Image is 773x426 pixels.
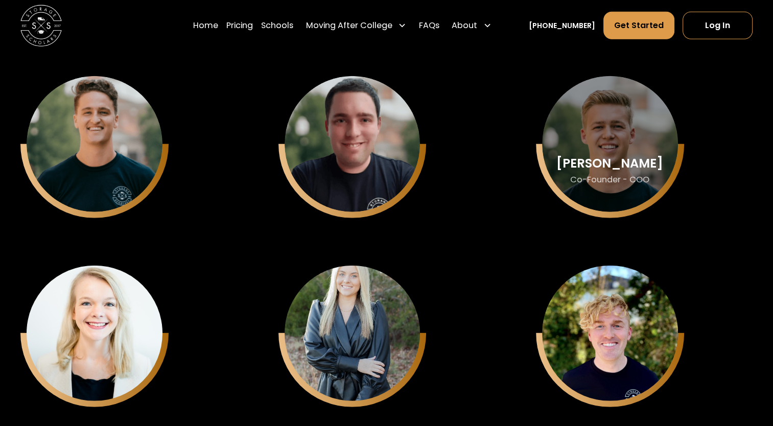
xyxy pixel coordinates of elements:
[306,19,392,32] div: Moving After College
[301,11,410,40] div: Moving After College
[528,20,595,31] a: [PHONE_NUMBER]
[261,11,293,40] a: Schools
[419,11,439,40] a: FAQs
[193,11,218,40] a: Home
[570,175,649,185] div: Co-Founder - COO
[603,12,674,39] a: Get Started
[452,19,477,32] div: About
[683,12,753,39] a: Log In
[20,5,62,46] img: Storage Scholars main logo
[448,11,496,40] div: About
[556,157,663,171] div: [PERSON_NAME]
[226,11,253,40] a: Pricing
